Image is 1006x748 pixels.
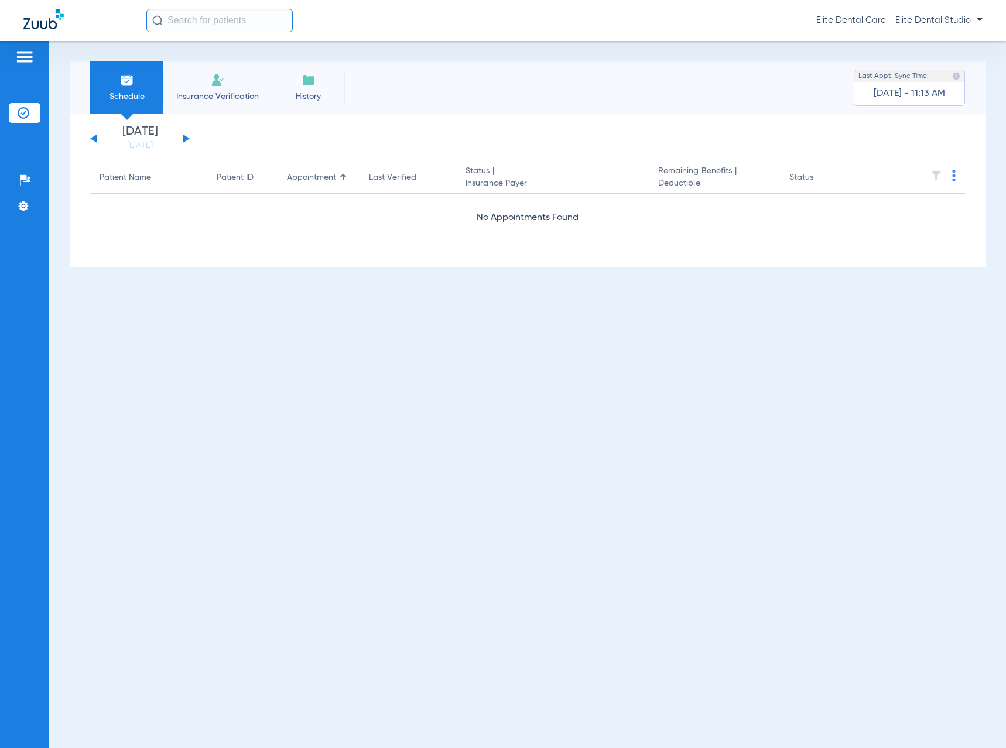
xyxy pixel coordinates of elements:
a: [DATE] [105,140,175,152]
img: Search Icon [152,15,163,26]
div: Patient ID [217,171,254,184]
span: [DATE] - 11:13 AM [874,88,945,99]
img: last sync help info [952,72,960,80]
img: hamburger-icon [15,50,34,64]
span: History [280,91,336,102]
span: Schedule [99,91,155,102]
img: History [302,73,316,87]
div: Last Verified [369,171,447,184]
div: Patient Name [100,171,198,184]
img: Manual Insurance Verification [211,73,225,87]
img: filter.svg [930,170,942,181]
span: Insurance Payer [466,177,639,190]
input: Search for patients [146,9,293,32]
div: Appointment [287,171,350,184]
img: Schedule [120,73,134,87]
span: Deductible [658,177,771,190]
th: Status [780,162,859,194]
div: Last Verified [369,171,416,184]
div: Patient Name [100,171,151,184]
div: Appointment [287,171,336,184]
th: Status | [456,162,649,194]
img: Zuub Logo [23,9,64,29]
span: Elite Dental Care - Elite Dental Studio [816,15,983,26]
th: Remaining Benefits | [649,162,780,194]
img: group-dot-blue.svg [952,170,956,181]
div: No Appointments Found [90,211,965,225]
div: Patient ID [217,171,268,184]
li: [DATE] [105,126,175,152]
iframe: Chat Widget [947,692,1006,748]
span: Insurance Verification [172,91,263,102]
span: Last Appt. Sync Time: [858,70,929,82]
